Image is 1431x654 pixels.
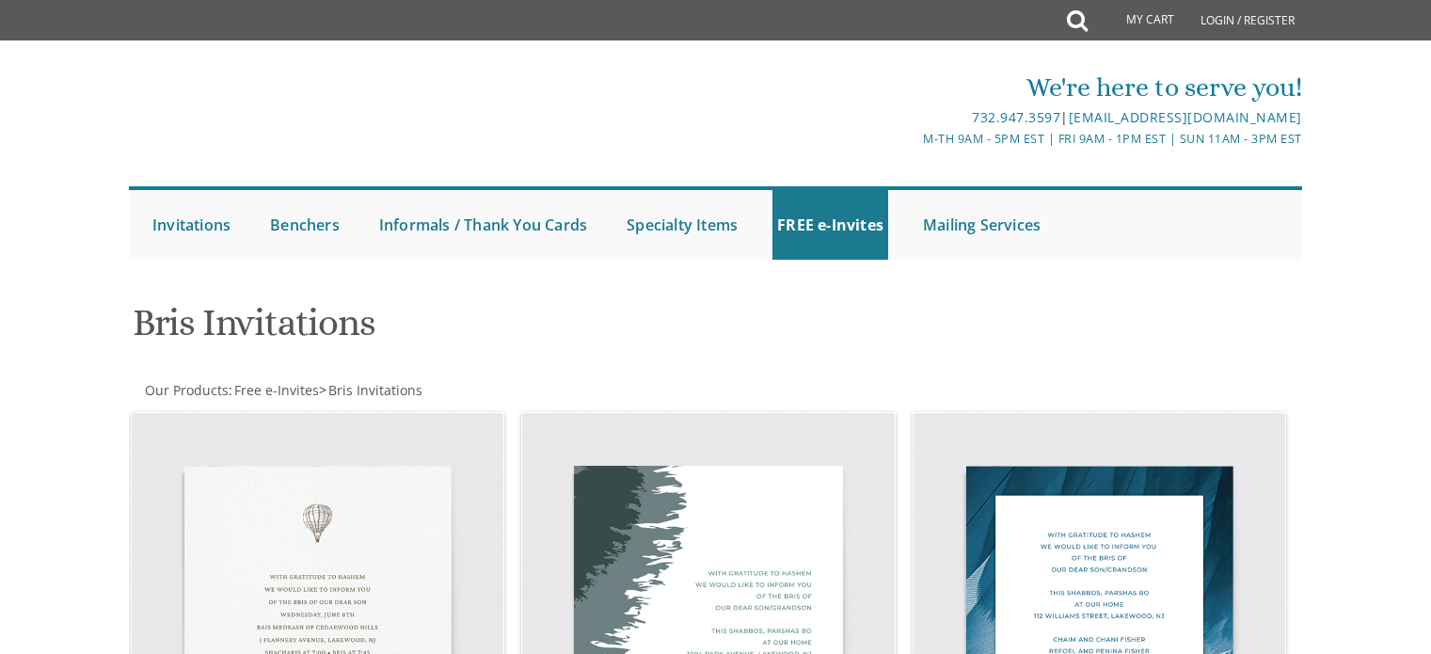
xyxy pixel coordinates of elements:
a: Bris Invitations [326,381,422,399]
a: [EMAIL_ADDRESS][DOMAIN_NAME] [1069,108,1302,126]
a: My Cart [1086,2,1187,40]
a: 732.947.3597 [972,108,1060,126]
a: Specialty Items [622,190,742,260]
a: Our Products [143,381,229,399]
div: : [129,381,716,400]
a: Invitations [148,190,235,260]
a: Free e-Invites [232,381,319,399]
span: > [319,381,422,399]
a: Informals / Thank You Cards [374,190,592,260]
a: Mailing Services [918,190,1045,260]
div: | [521,106,1302,129]
h1: Bris Invitations [133,302,900,358]
div: M-Th 9am - 5pm EST | Fri 9am - 1pm EST | Sun 11am - 3pm EST [521,129,1302,149]
a: FREE e-Invites [772,190,888,260]
div: We're here to serve you! [521,69,1302,106]
span: Bris Invitations [328,381,422,399]
span: Free e-Invites [234,381,319,399]
a: Benchers [265,190,344,260]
